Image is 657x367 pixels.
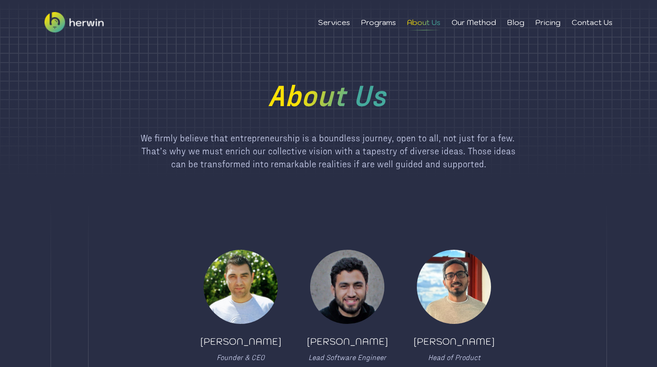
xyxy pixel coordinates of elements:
li: Our Method [452,17,496,28]
li: Programs [361,17,396,28]
img: member image [417,250,491,324]
div: [PERSON_NAME] [307,335,388,348]
li: Contact Us [572,17,612,28]
img: member image [310,250,384,324]
div: [PERSON_NAME] [414,335,495,348]
div: Head of Product [428,352,480,363]
li: Pricing [536,17,561,28]
div: [PERSON_NAME] [200,335,281,348]
li: Services [318,17,350,28]
div: Founder & CEO [217,352,265,363]
div: We firmly believe that entrepreneurship is a boundless journey, open to all, not just for a few. ... [138,131,519,170]
li: About Us [407,17,440,28]
h1: About Us [268,72,389,116]
img: member image [204,250,278,324]
li: Blog [507,17,524,28]
div: Lead Software Engineer [308,352,386,363]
